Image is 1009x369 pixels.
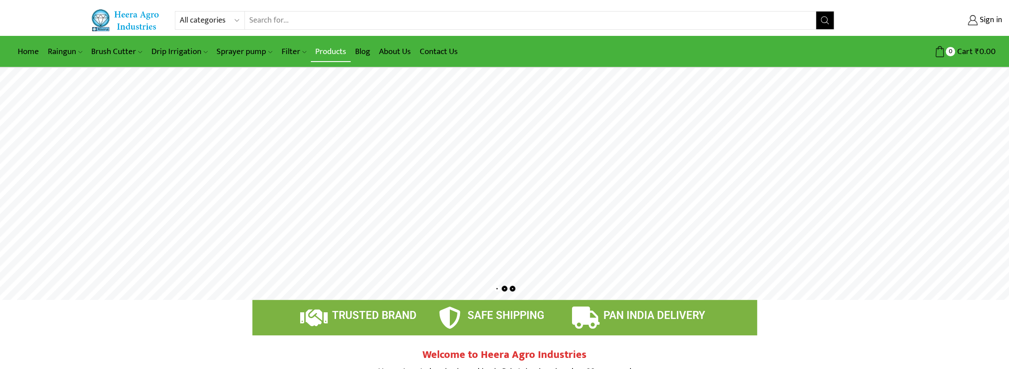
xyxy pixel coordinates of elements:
[816,12,834,29] button: Search button
[311,41,351,62] a: Products
[843,43,996,60] a: 0 Cart ₹0.00
[277,41,311,62] a: Filter
[955,46,973,58] span: Cart
[245,12,816,29] input: Search for...
[147,41,212,62] a: Drip Irrigation
[468,309,544,322] span: SAFE SHIPPING
[375,41,415,62] a: About Us
[847,12,1002,28] a: Sign in
[13,41,43,62] a: Home
[946,47,955,56] span: 0
[603,309,705,322] span: PAN INDIA DELIVERY
[332,309,417,322] span: TRUSTED BRAND
[975,45,996,58] bdi: 0.00
[351,41,375,62] a: Blog
[372,349,638,361] h2: Welcome to Heera Agro Industries
[212,41,277,62] a: Sprayer pump
[43,41,87,62] a: Raingun
[975,45,979,58] span: ₹
[978,15,1002,26] span: Sign in
[415,41,462,62] a: Contact Us
[87,41,147,62] a: Brush Cutter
